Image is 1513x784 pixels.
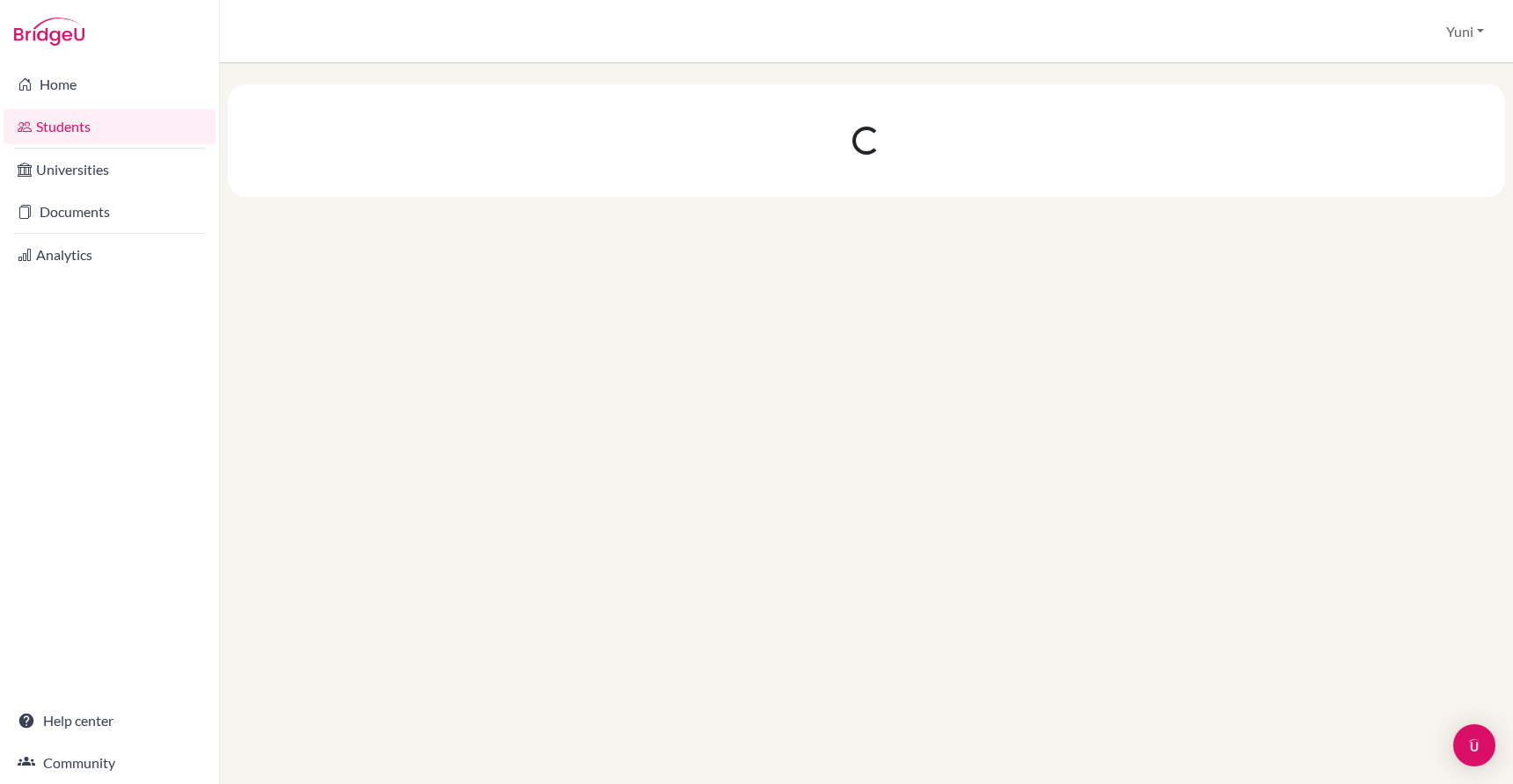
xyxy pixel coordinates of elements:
a: Students [4,109,216,144]
div: Open Intercom Messenger [1453,724,1495,766]
a: Analytics [4,237,216,272]
img: Bridge-U [14,18,84,46]
a: Documents [4,194,216,229]
button: Yuni [1438,15,1492,48]
a: Community [4,745,216,780]
a: Home [4,67,216,102]
a: Universities [4,152,216,187]
a: Help center [4,703,216,738]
